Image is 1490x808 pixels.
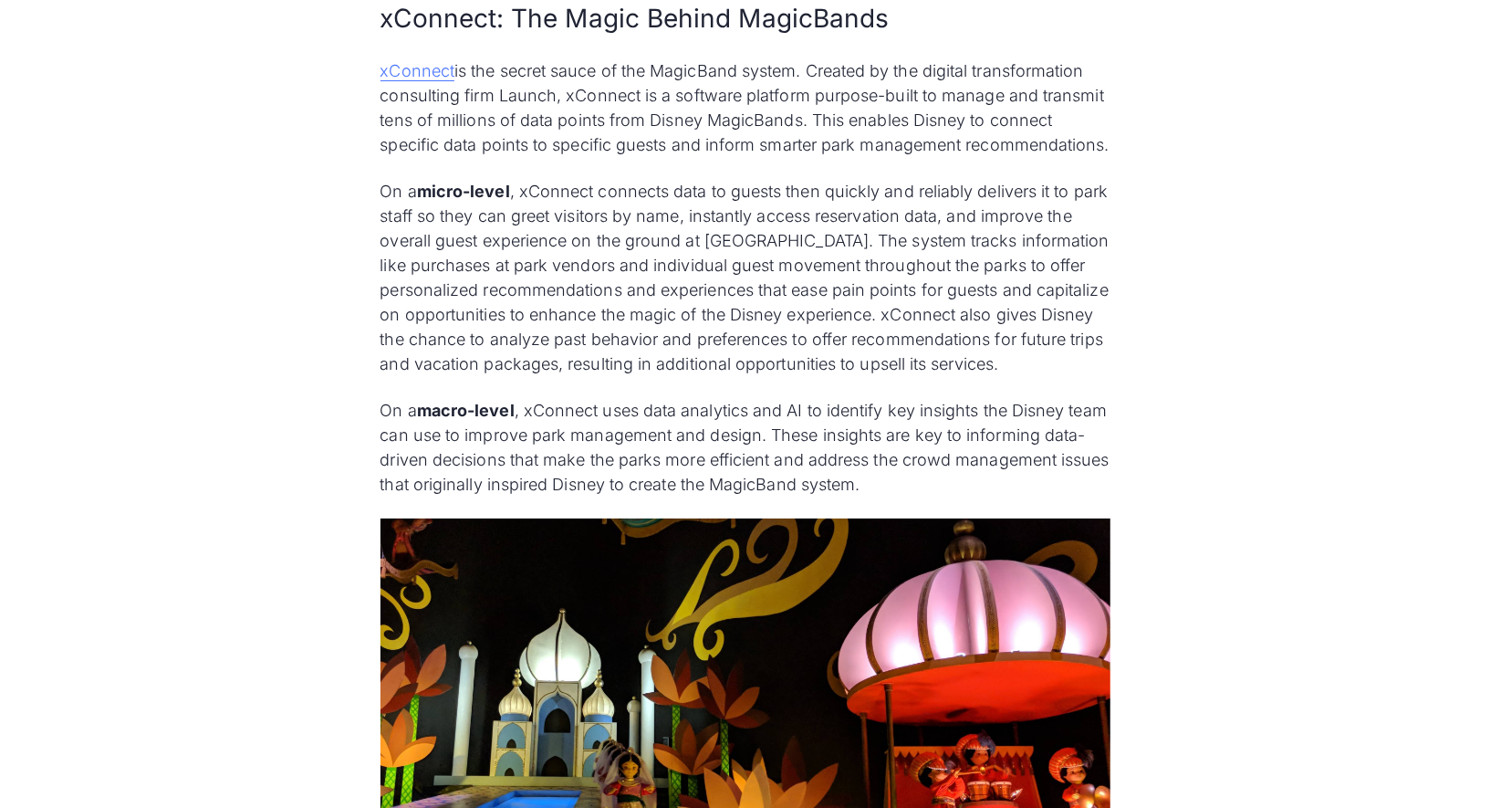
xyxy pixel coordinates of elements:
strong: macro-level [417,401,515,420]
p: On a , xConnect uses data analytics and AI to identify key insights the Disney team can use to im... [380,398,1110,497]
p: is the secret sauce of the MagicBand system. Created by the digital transformation consulting fir... [380,58,1110,157]
strong: micro-level [417,182,510,201]
p: On a , xConnect connects data to guests then quickly and reliably delivers it to park staff so th... [380,179,1110,376]
h2: xConnect: The Magic Behind MagicBands [380,1,1110,37]
a: xConnect [380,61,455,81]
